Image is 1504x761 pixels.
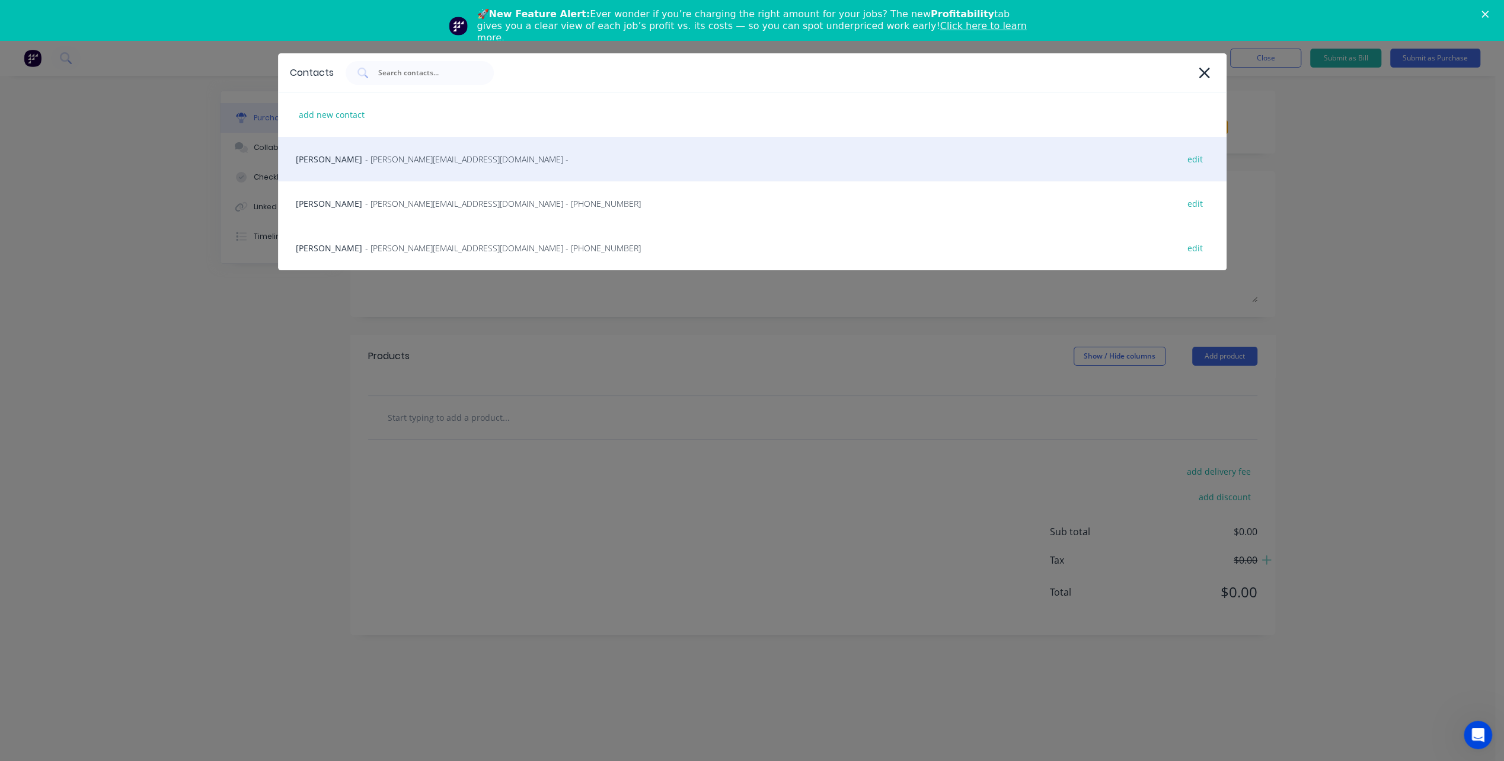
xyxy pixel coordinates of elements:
div: [PERSON_NAME] [278,137,1227,181]
div: [PERSON_NAME] [278,181,1227,226]
b: New Feature Alert: [489,8,590,20]
div: edit [1182,194,1209,213]
span: - [PERSON_NAME][EMAIL_ADDRESS][DOMAIN_NAME] - [PHONE_NUMBER] [365,242,641,254]
iframe: Intercom live chat [1464,721,1492,749]
input: Search contacts... [377,67,475,79]
b: Profitability [931,8,994,20]
div: Close [1481,11,1493,18]
div: Contacts [290,66,334,80]
span: - [PERSON_NAME][EMAIL_ADDRESS][DOMAIN_NAME] - [PHONE_NUMBER] [365,197,641,210]
div: 🚀 Ever wonder if you’re charging the right amount for your jobs? The new tab gives you a clear vi... [477,8,1037,44]
span: - [PERSON_NAME][EMAIL_ADDRESS][DOMAIN_NAME] - [365,153,569,165]
div: edit [1182,239,1209,257]
div: add new contact [293,105,371,124]
img: Profile image for Team [449,17,468,36]
div: edit [1182,150,1209,168]
div: [PERSON_NAME] [278,226,1227,270]
a: Click here to learn more. [477,20,1027,43]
